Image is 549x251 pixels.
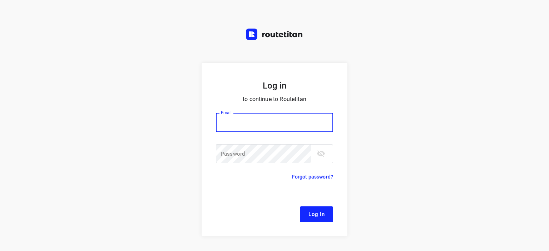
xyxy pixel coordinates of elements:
[300,206,333,222] button: Log In
[314,146,328,161] button: toggle password visibility
[308,210,325,219] span: Log In
[292,172,333,181] p: Forgot password?
[216,80,333,91] h5: Log in
[246,29,303,40] img: Routetitan
[216,94,333,104] p: to continue to Routetitan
